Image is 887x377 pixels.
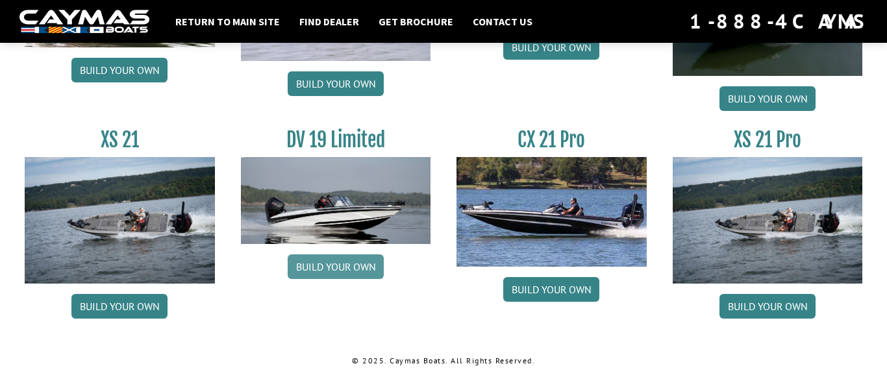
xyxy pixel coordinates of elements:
[456,128,647,152] h3: CX 21 Pro
[25,355,862,367] p: © 2025. Caymas Boats. All Rights Reserved.
[19,10,149,34] img: white-logo-c9c8dbefe5ff5ceceb0f0178aa75bf4bb51f6bca0971e226c86eb53dfe498488.png
[25,157,215,284] img: XS_21_thumbnail.jpg
[456,157,647,266] img: CX-21Pro_thumbnail.jpg
[503,277,599,302] a: Build your own
[673,128,863,152] h3: XS 21 Pro
[673,157,863,284] img: XS_21_thumbnail.jpg
[293,13,366,30] a: Find Dealer
[719,86,816,111] a: Build your own
[241,128,431,152] h3: DV 19 Limited
[690,7,868,36] div: 1-888-4CAYMAS
[372,13,460,30] a: Get Brochure
[71,58,168,82] a: Build your own
[71,294,168,319] a: Build your own
[466,13,539,30] a: Contact Us
[25,128,215,152] h3: XS 21
[288,71,384,96] a: Build your own
[719,294,816,319] a: Build your own
[503,35,599,60] a: Build your own
[288,254,384,279] a: Build your own
[241,157,431,244] img: dv-19-ban_from_website_for_caymas_connect.png
[169,13,286,30] a: Return to main site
